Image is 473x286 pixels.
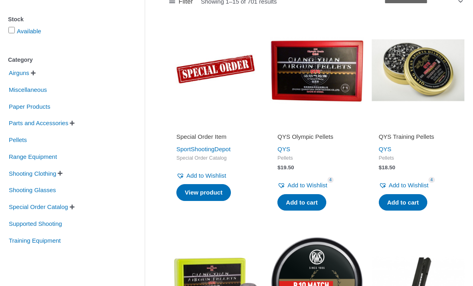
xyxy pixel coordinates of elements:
[8,83,48,97] span: Miscellaneous
[8,170,57,176] a: Shooting Clothing
[8,187,57,193] a: Shooting Glasses
[176,170,226,182] a: Add to Wishlist
[8,86,48,93] a: Miscellaneous
[8,67,30,80] span: Airguns
[8,134,28,147] span: Pellets
[8,153,58,160] a: Range Equipment
[372,24,465,117] img: QYS Training Pellets
[176,133,255,144] a: Special Order Item
[8,55,121,66] div: Category
[176,155,255,162] span: Special Order Catalog
[70,205,75,210] span: 
[8,117,69,130] span: Parts and Accessories
[8,120,69,126] a: Parts and Accessories
[379,165,382,171] span: $
[379,122,457,132] iframe: Customer reviews powered by Trustpilot
[379,165,395,171] bdi: 18.50
[8,100,51,114] span: Paper Products
[277,133,356,141] h2: QYS Olympic Pellets
[379,155,457,162] span: Pellets
[8,201,69,214] span: Special Order Catalog
[31,71,36,76] span: 
[8,150,58,164] span: Range Equipment
[379,133,457,144] a: QYS Training Pellets
[287,182,327,189] span: Add to Wishlist
[70,121,75,126] span: 
[8,69,30,76] a: Airguns
[429,177,435,183] span: 4
[8,220,63,227] a: Supported Shooting
[389,182,429,189] span: Add to Wishlist
[176,133,255,141] h2: Special Order Item
[277,180,327,191] a: Add to Wishlist
[8,234,62,248] span: Training Equipment
[186,172,226,179] span: Add to Wishlist
[176,122,255,132] iframe: Customer reviews powered by Trustpilot
[379,195,427,211] a: Add to cart: “QYS Training Pellets”
[8,103,51,110] a: Paper Products
[277,195,326,211] a: Add to cart: “QYS Olympic Pellets”
[327,177,334,183] span: 4
[277,122,356,132] iframe: Customer reviews powered by Trustpilot
[58,171,63,176] span: 
[379,133,457,141] h2: QYS Training Pellets
[8,184,57,197] span: Shooting Glasses
[270,24,363,117] img: QYS Olympic Pellets
[8,167,57,181] span: Shooting Clothing
[277,165,294,171] bdi: 19.50
[176,185,231,201] a: Read more about “Special Order Item”
[277,146,290,153] a: QYS
[277,133,356,144] a: QYS Olympic Pellets
[277,155,356,162] span: Pellets
[379,180,429,191] a: Add to Wishlist
[379,146,392,153] a: QYS
[17,28,41,35] a: Available
[8,27,15,34] input: Available
[277,165,281,171] span: $
[8,136,28,143] a: Pellets
[169,24,262,117] img: Special Order Item
[8,14,121,26] div: Stock
[176,146,230,153] a: SportShootingDepot
[8,217,63,231] span: Supported Shooting
[8,237,62,243] a: Training Equipment
[8,203,69,210] a: Special Order Catalog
